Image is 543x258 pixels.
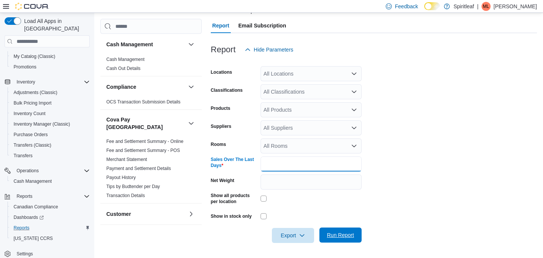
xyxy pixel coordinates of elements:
[106,41,185,48] button: Cash Management
[14,90,57,96] span: Adjustments (Classic)
[211,45,236,54] h3: Report
[319,228,362,243] button: Run Report
[14,142,51,148] span: Transfers (Classic)
[14,178,52,184] span: Cash Management
[424,2,440,10] input: Dark Mode
[14,53,55,59] span: My Catalog (Classic)
[11,130,51,139] a: Purchase Orders
[8,119,93,129] button: Inventory Manager (Classic)
[106,99,181,105] a: OCS Transaction Submission Details
[211,213,252,219] label: Show in stock only
[100,97,202,109] div: Compliance
[14,166,90,175] span: Operations
[14,111,46,117] span: Inventory Count
[14,192,35,201] button: Reports
[14,192,90,201] span: Reports
[106,83,136,91] h3: Compliance
[8,140,93,150] button: Transfers (Classic)
[494,2,537,11] p: [PERSON_NAME]
[211,69,232,75] label: Locations
[8,129,93,140] button: Purchase Orders
[17,168,39,174] span: Operations
[272,228,314,243] button: Export
[2,191,93,202] button: Reports
[106,56,144,62] span: Cash Management
[106,147,180,153] span: Fee and Settlement Summary - POS
[254,46,293,53] span: Hide Parameters
[8,202,93,212] button: Canadian Compliance
[211,193,258,205] label: Show all products per location
[351,89,357,95] button: Open list of options
[395,3,418,10] span: Feedback
[106,184,160,189] a: Tips by Budtender per Day
[106,157,147,162] a: Merchant Statement
[11,151,35,160] a: Transfers
[14,166,42,175] button: Operations
[106,175,136,181] span: Payout History
[211,123,232,129] label: Suppliers
[242,42,296,57] button: Hide Parameters
[238,18,286,33] span: Email Subscription
[211,141,226,147] label: Rooms
[8,98,93,108] button: Bulk Pricing Import
[276,228,310,243] span: Export
[11,62,90,71] span: Promotions
[11,109,49,118] a: Inventory Count
[106,210,131,218] h3: Customer
[11,177,90,186] span: Cash Management
[14,225,29,231] span: Reports
[100,137,202,203] div: Cova Pay [GEOGRAPHIC_DATA]
[8,150,93,161] button: Transfers
[106,57,144,62] a: Cash Management
[11,120,73,129] a: Inventory Manager (Classic)
[8,108,93,119] button: Inventory Count
[17,79,35,85] span: Inventory
[100,55,202,76] div: Cash Management
[212,18,229,33] span: Report
[483,2,489,11] span: ML
[106,148,180,153] a: Fee and Settlement Summary - POS
[106,210,185,218] button: Customer
[106,116,185,131] button: Cova Pay [GEOGRAPHIC_DATA]
[8,233,93,244] button: [US_STATE] CCRS
[11,109,90,118] span: Inventory Count
[351,143,357,149] button: Open list of options
[211,156,258,168] label: Sales Over The Last Days
[11,141,54,150] a: Transfers (Classic)
[2,77,93,87] button: Inventory
[106,175,136,180] a: Payout History
[17,193,32,199] span: Reports
[106,139,184,144] a: Fee and Settlement Summary - Online
[14,132,48,138] span: Purchase Orders
[11,213,90,222] span: Dashboards
[14,235,53,241] span: [US_STATE] CCRS
[187,209,196,219] button: Customer
[11,223,90,232] span: Reports
[11,234,90,243] span: Washington CCRS
[8,62,93,72] button: Promotions
[11,202,90,211] span: Canadian Compliance
[8,212,93,223] a: Dashboards
[11,52,90,61] span: My Catalog (Classic)
[2,165,93,176] button: Operations
[106,66,141,71] a: Cash Out Details
[106,166,171,171] a: Payment and Settlement Details
[11,223,32,232] a: Reports
[187,119,196,128] button: Cova Pay [GEOGRAPHIC_DATA]
[477,2,479,11] p: |
[11,99,55,108] a: Bulk Pricing Import
[106,138,184,144] span: Fee and Settlement Summary - Online
[187,82,196,91] button: Compliance
[11,151,90,160] span: Transfers
[106,156,147,162] span: Merchant Statement
[11,234,56,243] a: [US_STATE] CCRS
[11,99,90,108] span: Bulk Pricing Import
[14,77,90,87] span: Inventory
[351,71,357,77] button: Open list of options
[106,193,145,198] a: Transaction Details
[351,107,357,113] button: Open list of options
